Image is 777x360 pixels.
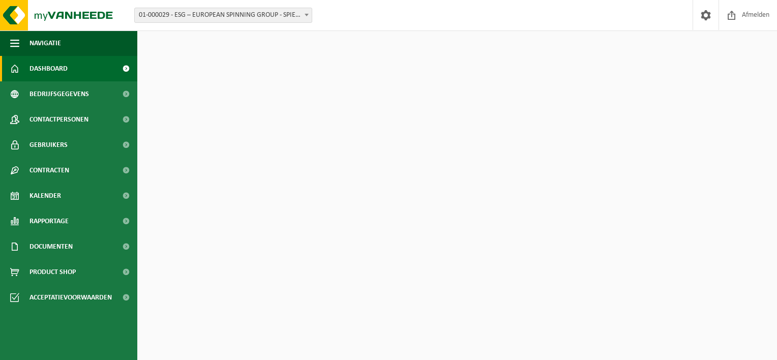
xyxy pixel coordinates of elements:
span: Navigatie [29,31,61,56]
span: Contactpersonen [29,107,88,132]
span: Acceptatievoorwaarden [29,285,112,310]
span: Bedrijfsgegevens [29,81,89,107]
span: Product Shop [29,259,76,285]
span: Documenten [29,234,73,259]
span: Kalender [29,183,61,208]
span: 01-000029 - ESG – EUROPEAN SPINNING GROUP - SPIERE-HELKIJN [135,8,312,22]
span: Gebruikers [29,132,68,158]
span: Rapportage [29,208,69,234]
span: Contracten [29,158,69,183]
span: Dashboard [29,56,68,81]
span: 01-000029 - ESG – EUROPEAN SPINNING GROUP - SPIERE-HELKIJN [134,8,312,23]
